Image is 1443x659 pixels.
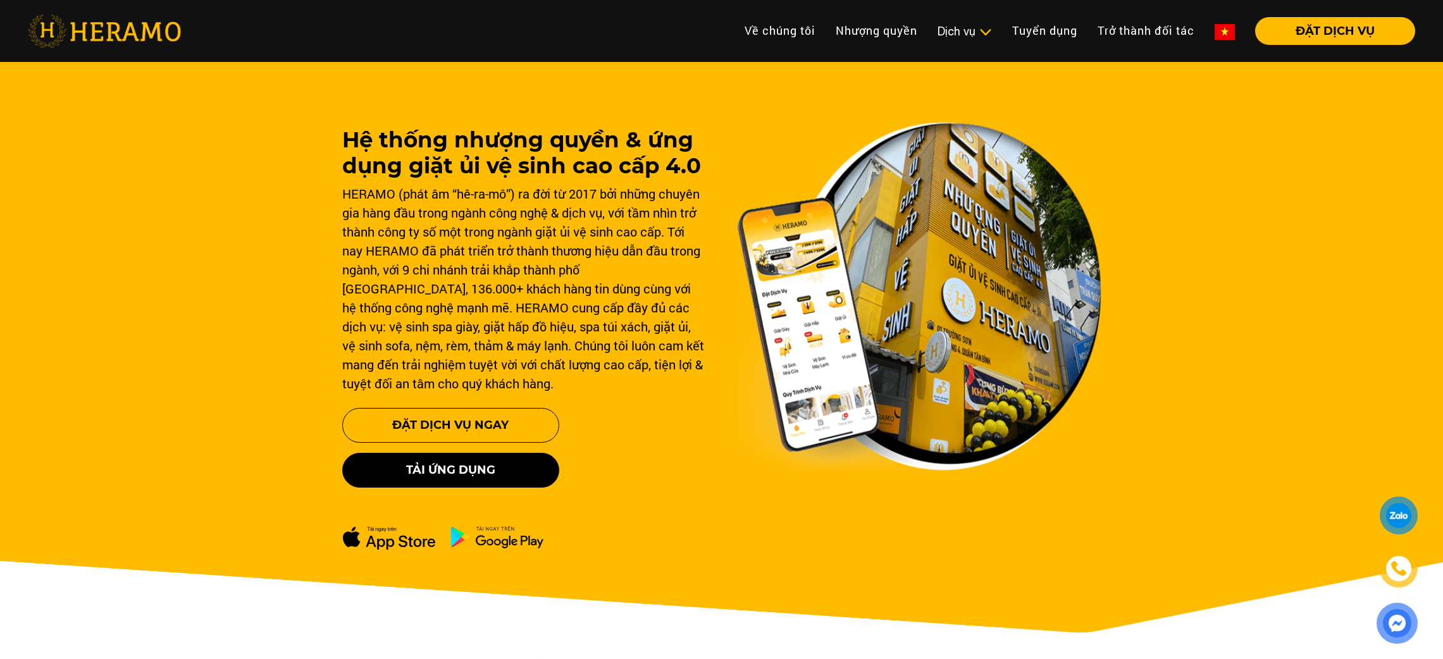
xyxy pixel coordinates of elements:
[28,15,181,47] img: heramo-logo.png
[1087,17,1205,44] a: Trở thành đối tác
[737,122,1101,471] img: banner
[450,526,544,548] img: ch-dowload
[1002,17,1087,44] a: Tuyển dụng
[826,17,927,44] a: Nhượng quyền
[734,17,826,44] a: Về chúng tôi
[1391,562,1406,576] img: phone-icon
[342,184,707,393] div: HERAMO (phát âm “hê-ra-mô”) ra đời từ 2017 bởi những chuyên gia hàng đầu trong ngành công nghệ & ...
[342,526,436,550] img: apple-dowload
[342,408,559,443] button: Đặt Dịch Vụ Ngay
[342,453,559,488] button: Tải ứng dụng
[1215,24,1235,40] img: vn-flag.png
[342,127,707,179] h1: Hệ thống nhượng quyền & ứng dụng giặt ủi vệ sinh cao cấp 4.0
[1245,25,1415,37] a: ĐẶT DỊCH VỤ
[938,23,992,40] div: Dịch vụ
[1255,17,1415,45] button: ĐẶT DỊCH VỤ
[979,26,992,39] img: subToggleIcon
[1380,550,1416,586] a: phone-icon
